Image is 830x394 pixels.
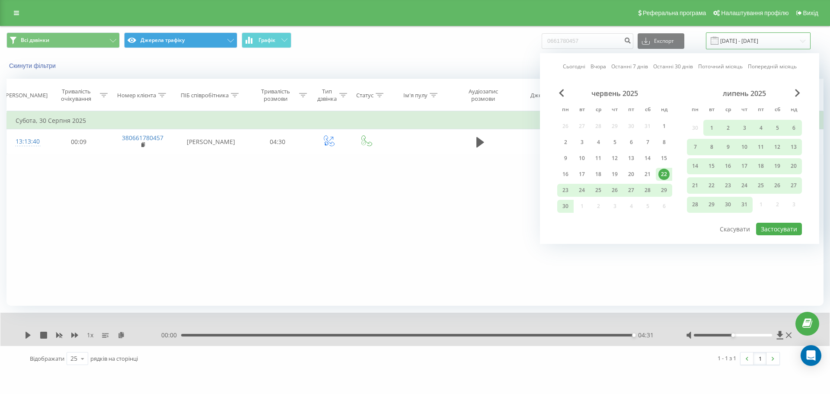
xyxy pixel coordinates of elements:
[623,168,639,181] div: пт 20 черв 2025 р.
[706,180,717,191] div: 22
[574,136,590,149] div: вт 3 черв 2025 р.
[703,197,720,213] div: вт 29 лип 2025 р.
[458,88,508,103] div: Аудіозапис розмови
[755,160,766,172] div: 18
[638,331,654,340] span: 04:31
[748,62,797,70] a: Попередній місяць
[788,141,799,153] div: 13
[254,88,297,103] div: Тривалість розмови
[769,158,785,174] div: сб 19 лип 2025 р.
[739,122,750,134] div: 3
[356,92,373,99] div: Статус
[557,89,672,98] div: червень 2025
[122,134,163,142] a: 380661780457
[576,185,587,196] div: 24
[772,180,783,191] div: 26
[795,89,800,97] span: Next Month
[576,153,587,164] div: 10
[576,169,587,180] div: 17
[638,33,684,49] button: Експорт
[574,168,590,181] div: вт 17 черв 2025 р.
[626,185,637,196] div: 27
[703,120,720,136] div: вт 1 лип 2025 р.
[560,137,571,148] div: 2
[703,139,720,155] div: вт 8 лип 2025 р.
[772,160,783,172] div: 19
[656,184,672,197] div: нд 29 черв 2025 р.
[722,122,734,134] div: 2
[787,104,800,117] abbr: неділя
[623,136,639,149] div: пт 6 черв 2025 р.
[626,169,637,180] div: 20
[317,88,337,103] div: Тип дзвінка
[590,168,607,181] div: ср 18 черв 2025 р.
[593,137,604,148] div: 4
[607,136,623,149] div: чт 5 черв 2025 р.
[753,158,769,174] div: пт 18 лип 2025 р.
[626,153,637,164] div: 13
[658,137,670,148] div: 8
[785,177,802,193] div: нд 27 лип 2025 р.
[756,223,802,235] button: Застосувати
[87,331,93,340] span: 1 x
[593,169,604,180] div: 18
[753,139,769,155] div: пт 11 лип 2025 р.
[590,184,607,197] div: ср 25 черв 2025 р.
[689,104,702,117] abbr: понеділок
[736,139,753,155] div: чт 10 лип 2025 р.
[642,153,653,164] div: 14
[560,153,571,164] div: 9
[736,177,753,193] div: чт 24 лип 2025 р.
[687,197,703,213] div: пн 28 лип 2025 р.
[753,177,769,193] div: пт 25 лип 2025 р.
[706,199,717,210] div: 29
[161,331,181,340] span: 00:00
[687,177,703,193] div: пн 21 лип 2025 р.
[703,177,720,193] div: вт 22 лип 2025 р.
[563,62,585,70] a: Сьогодні
[706,122,717,134] div: 1
[607,152,623,165] div: чт 12 черв 2025 р.
[753,120,769,136] div: пт 4 лип 2025 р.
[560,185,571,196] div: 23
[576,137,587,148] div: 3
[560,169,571,180] div: 16
[117,92,156,99] div: Номер клієнта
[788,122,799,134] div: 6
[731,333,734,337] div: Accessibility label
[718,354,736,362] div: 1 - 1 з 1
[609,153,620,164] div: 12
[769,177,785,193] div: сб 26 лип 2025 р.
[574,184,590,197] div: вт 24 черв 2025 р.
[736,197,753,213] div: чт 31 лип 2025 р.
[706,160,717,172] div: 15
[259,37,275,43] span: Графік
[755,141,766,153] div: 11
[658,153,670,164] div: 15
[739,141,750,153] div: 10
[720,139,736,155] div: ср 9 лип 2025 р.
[720,177,736,193] div: ср 23 лип 2025 р.
[738,104,751,117] abbr: четвер
[772,122,783,134] div: 5
[559,104,572,117] abbr: понеділок
[530,92,555,99] div: Джерело
[656,120,672,133] div: нд 1 черв 2025 р.
[698,62,743,70] a: Поточний місяць
[30,355,64,362] span: Відображати
[658,169,670,180] div: 22
[593,153,604,164] div: 11
[559,89,564,97] span: Previous Month
[176,129,246,154] td: [PERSON_NAME]
[557,168,574,181] div: пн 16 черв 2025 р.
[772,141,783,153] div: 12
[639,152,656,165] div: сб 14 черв 2025 р.
[754,104,767,117] abbr: п’ятниця
[642,169,653,180] div: 21
[690,160,701,172] div: 14
[788,160,799,172] div: 20
[557,152,574,165] div: пн 9 черв 2025 р.
[755,180,766,191] div: 25
[690,180,701,191] div: 21
[575,104,588,117] abbr: вівторок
